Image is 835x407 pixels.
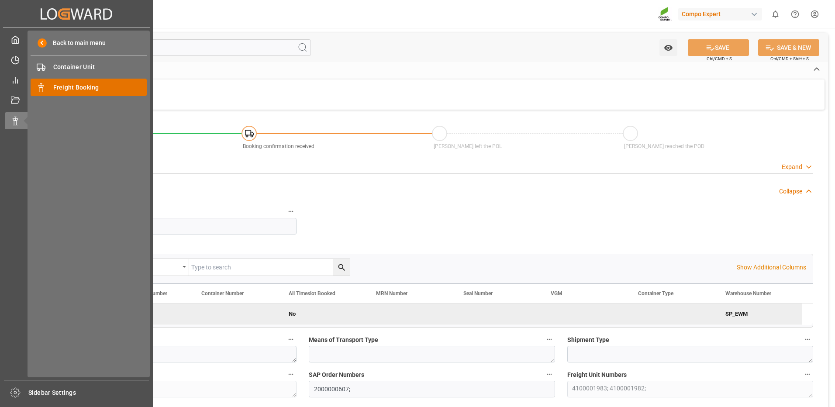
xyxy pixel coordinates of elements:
div: Equals [128,261,179,271]
span: Freight Unit Numbers [567,370,627,379]
a: Timeslot Management [5,51,148,68]
button: Compo Expert [678,6,766,22]
textarea: 4100001983; 4100001982; [567,381,813,397]
button: Help Center [785,4,805,24]
button: SAP Order Numbers [544,369,555,380]
button: Freight Booking Number * [285,206,297,217]
span: Container Type [638,290,673,297]
div: Compo Expert [678,8,762,21]
button: show 0 new notifications [766,4,785,24]
span: [PERSON_NAME] left the POL [434,143,502,149]
button: search button [333,259,350,276]
span: Seal Number [463,290,493,297]
a: Container Unit [31,59,147,76]
a: My Cockpit [5,31,148,48]
span: Sidebar Settings [28,388,149,397]
button: Shipment Type [802,334,813,345]
span: Container Number [201,290,244,297]
button: SAVE [688,39,749,56]
button: SAVE & NEW [758,39,819,56]
div: No [289,304,355,324]
textarea: ZSEA [51,346,297,362]
span: All Timeslot Booked [289,290,335,297]
input: Search Fields [40,39,311,56]
div: Collapse [779,187,802,196]
img: Screenshot%202023-09-29%20at%2010.02.21.png_1712312052.png [658,7,672,22]
span: Freight Booking [53,83,147,92]
button: Means of Transport Type [544,334,555,345]
span: MRN Number [376,290,407,297]
div: Press SPACE to deselect this row. [104,304,802,324]
button: Shipping Type [285,334,297,345]
span: Back to main menu [47,38,106,48]
textarea: PI 37/2025 A; [51,381,297,397]
span: SAP Order Numbers [309,370,364,379]
span: Shipment Type [567,335,609,345]
span: [PERSON_NAME] reached the POD [624,143,704,149]
span: VGM [551,290,562,297]
span: Booking confirmation received [243,143,314,149]
span: Warehouse Number [725,290,771,297]
span: Ctrl/CMD + Shift + S [770,55,809,62]
div: Expand [782,162,802,172]
button: open menu [124,259,189,276]
p: Show Additional Columns [737,263,806,272]
input: Type to search [189,259,350,276]
span: Means of Transport Type [309,335,378,345]
button: Customer Purchase Order Numbers [285,369,297,380]
span: Container Unit [53,62,147,72]
div: SP_EWM [715,304,802,324]
button: Freight Unit Numbers [802,369,813,380]
button: open menu [659,39,677,56]
a: Freight Booking [31,79,147,96]
span: Ctrl/CMD + S [707,55,732,62]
